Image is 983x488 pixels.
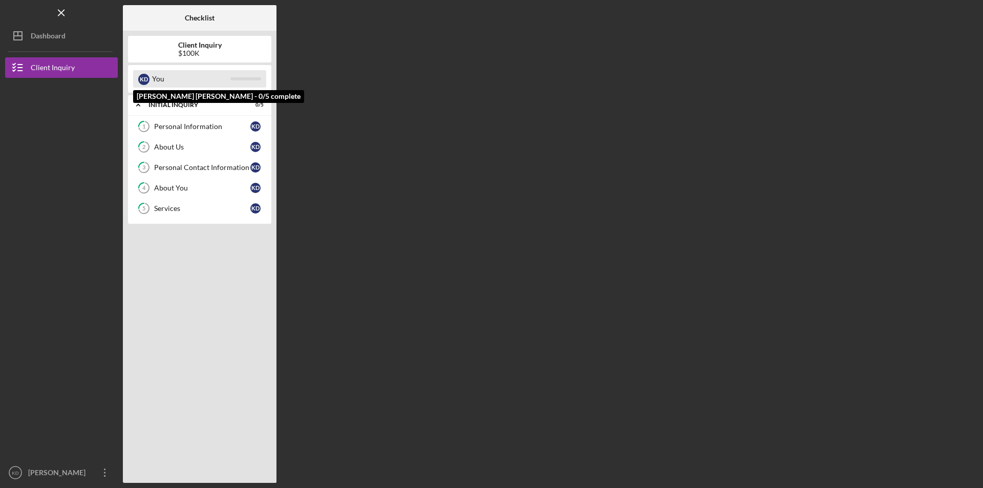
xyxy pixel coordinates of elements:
[178,41,222,49] b: Client Inquiry
[133,178,266,198] a: 4About YouKD
[142,185,146,192] tspan: 4
[133,137,266,157] a: 2About UsKD
[5,57,118,78] button: Client Inquiry
[12,470,18,476] text: KD
[250,203,261,214] div: K D
[142,144,145,151] tspan: 2
[185,14,215,22] b: Checklist
[142,205,145,212] tspan: 5
[5,462,118,483] button: KD[PERSON_NAME] [PERSON_NAME]
[148,102,238,108] div: Initial Inquiry
[152,70,230,88] div: You
[138,74,149,85] div: K D
[31,57,75,80] div: Client Inquiry
[5,26,118,46] button: Dashboard
[250,162,261,173] div: K D
[133,157,266,178] a: 3Personal Contact InformationKD
[245,102,264,108] div: 0 / 5
[142,164,145,171] tspan: 3
[154,204,250,213] div: Services
[142,123,145,130] tspan: 1
[154,122,250,131] div: Personal Information
[154,184,250,192] div: About You
[250,121,261,132] div: K D
[154,163,250,172] div: Personal Contact Information
[133,198,266,219] a: 5ServicesKD
[154,143,250,151] div: About Us
[133,116,266,137] a: 1Personal InformationKD
[31,26,66,49] div: Dashboard
[250,183,261,193] div: K D
[178,49,222,57] div: $100K
[250,142,261,152] div: K D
